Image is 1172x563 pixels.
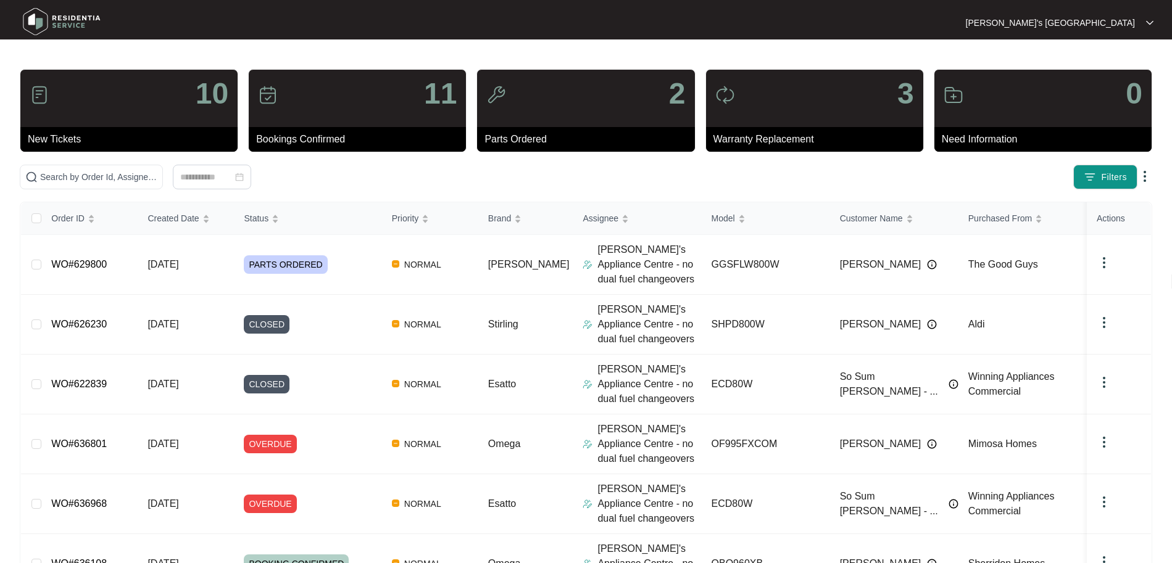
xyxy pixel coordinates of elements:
[1097,435,1112,450] img: dropdown arrow
[968,259,1038,269] span: The Good Guys
[1073,165,1137,189] button: filter iconFilters
[399,317,446,332] span: NORMAL
[196,79,228,109] p: 10
[927,319,937,329] img: Info icon
[244,255,327,274] span: PARTS ORDERED
[148,319,178,329] span: [DATE]
[51,438,107,449] a: WO#636801
[258,85,278,105] img: icon
[1097,315,1112,330] img: dropdown arrow
[424,79,457,109] p: 11
[597,302,701,347] p: [PERSON_NAME]'s Appliance Centre - no dual fuel changeovers
[583,260,592,269] img: Assigner Icon
[968,319,985,329] span: Aldi
[399,377,446,392] span: NORMAL
[486,85,506,105] img: icon
[392,499,399,507] img: Vercel Logo
[840,317,921,332] span: [PERSON_NAME]
[244,375,289,393] span: CLOSED
[583,212,618,225] span: Assignee
[40,170,157,184] input: Search by Order Id, Assignee Name, Customer Name, Brand and Model
[256,132,466,147] p: Bookings Confirmed
[1097,375,1112,390] img: dropdown arrow
[583,319,592,329] img: Assigner Icon
[28,132,238,147] p: New Tickets
[944,85,963,105] img: icon
[968,438,1037,449] span: Mimosa Homes
[244,315,289,334] span: CLOSED
[51,319,107,329] a: WO#626230
[949,499,958,509] img: Info icon
[702,355,830,414] td: ECD80W
[702,414,830,474] td: OF995FXCOM
[244,495,296,513] span: OVERDUE
[148,212,199,225] span: Created Date
[840,437,921,451] span: [PERSON_NAME]
[19,3,105,40] img: residentia service logo
[41,202,138,235] th: Order ID
[1084,171,1096,183] img: filter icon
[488,438,520,449] span: Omega
[488,259,570,269] span: [PERSON_NAME]
[840,369,942,399] span: So Sum [PERSON_NAME] - ...
[1101,171,1127,184] span: Filters
[830,202,958,235] th: Customer Name
[712,212,735,225] span: Model
[840,489,942,519] span: So Sum [PERSON_NAME] - ...
[399,496,446,511] span: NORMAL
[484,132,694,147] p: Parts Ordered
[392,320,399,327] img: Vercel Logo
[597,482,701,526] p: [PERSON_NAME]'s Appliance Centre - no dual fuel changeovers
[1097,495,1112,509] img: dropdown arrow
[51,379,107,389] a: WO#622839
[392,440,399,447] img: Vercel Logo
[399,257,446,272] span: NORMAL
[966,17,1135,29] p: [PERSON_NAME]'s [GEOGRAPHIC_DATA]
[1137,169,1152,184] img: dropdown arrow
[488,379,516,389] span: Esatto
[488,498,516,509] span: Esatto
[392,212,419,225] span: Priority
[51,259,107,269] a: WO#629800
[148,498,178,509] span: [DATE]
[234,202,381,235] th: Status
[949,379,958,389] img: Info icon
[597,362,701,406] p: [PERSON_NAME]'s Appliance Centre - no dual fuel changeovers
[840,257,921,272] span: [PERSON_NAME]
[958,202,1087,235] th: Purchased From
[51,498,107,509] a: WO#636968
[51,212,85,225] span: Order ID
[244,212,268,225] span: Status
[713,132,923,147] p: Warranty Replacement
[897,79,914,109] p: 3
[669,79,686,109] p: 2
[392,260,399,268] img: Vercel Logo
[478,202,573,235] th: Brand
[597,422,701,466] p: [PERSON_NAME]'s Appliance Centre - no dual fuel changeovers
[138,202,234,235] th: Created Date
[702,235,830,295] td: GGSFLW800W
[1087,202,1151,235] th: Actions
[244,435,296,453] span: OVERDUE
[583,439,592,449] img: Assigner Icon
[715,85,735,105] img: icon
[148,438,178,449] span: [DATE]
[488,212,511,225] span: Brand
[927,439,937,449] img: Info icon
[488,319,518,329] span: Stirling
[597,242,701,287] p: [PERSON_NAME]'s Appliance Centre - no dual fuel changeovers
[148,379,178,389] span: [DATE]
[1097,255,1112,270] img: dropdown arrow
[583,379,592,389] img: Assigner Icon
[382,202,478,235] th: Priority
[942,132,1152,147] p: Need Information
[968,371,1055,397] span: Winning Appliances Commercial
[702,202,830,235] th: Model
[702,474,830,534] td: ECD80W
[840,212,903,225] span: Customer Name
[927,260,937,269] img: Info icon
[573,202,701,235] th: Assignee
[1126,79,1142,109] p: 0
[968,491,1055,516] span: Winning Appliances Commercial
[702,295,830,355] td: SHPD800W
